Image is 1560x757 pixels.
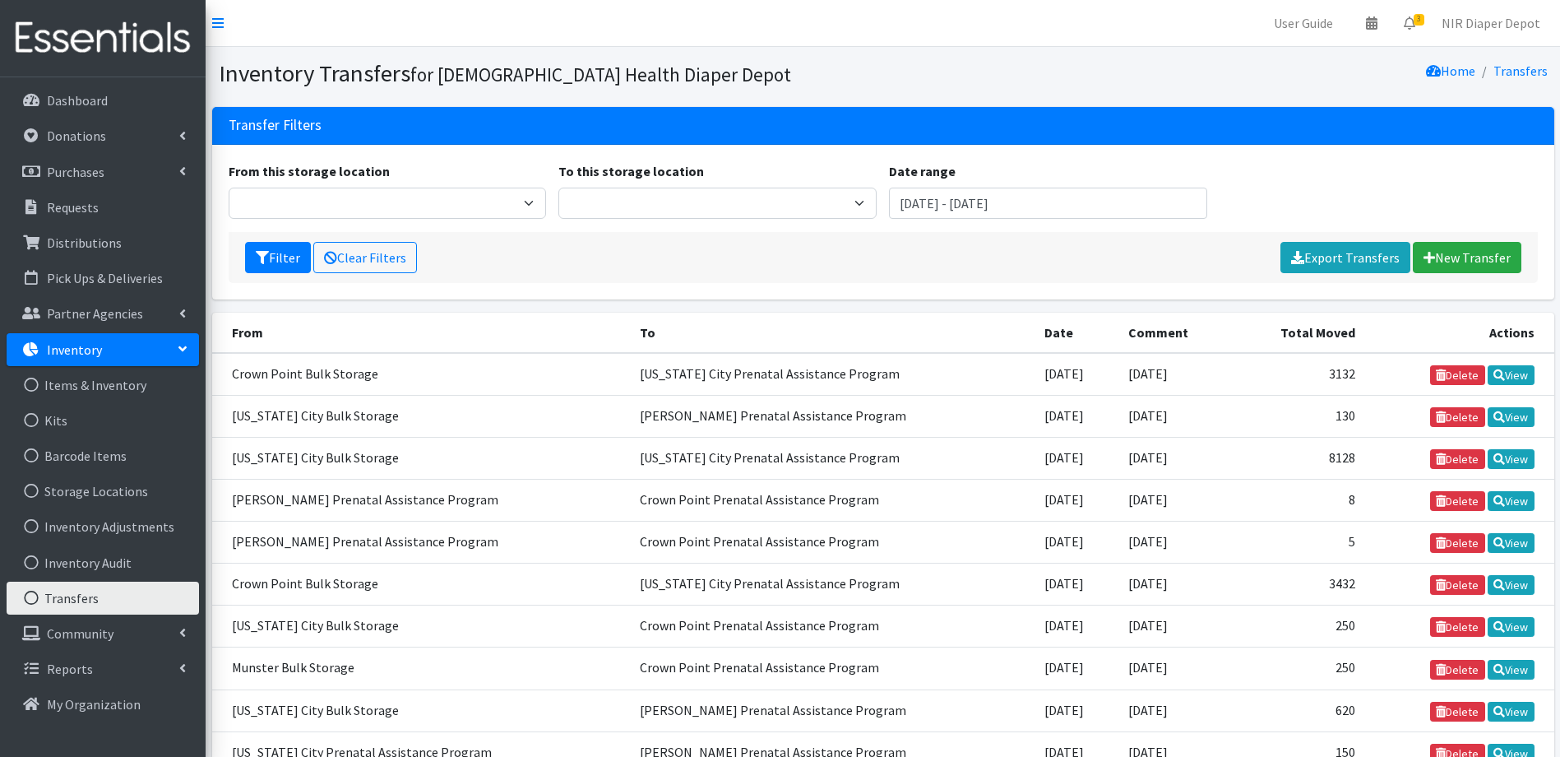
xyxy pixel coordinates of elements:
a: Delete [1430,702,1485,722]
td: [PERSON_NAME] Prenatal Assistance Program [630,690,1035,731]
a: View [1488,660,1535,680]
a: Delete [1430,449,1485,469]
span: 3 [1414,14,1424,26]
a: Distributions [7,226,199,259]
td: 3132 [1231,353,1365,396]
a: Barcode Items [7,439,199,472]
a: Inventory Audit [7,546,199,579]
td: [DATE] [1035,648,1118,690]
td: 620 [1231,690,1365,731]
a: Community [7,617,199,650]
a: User Guide [1261,7,1346,39]
p: Purchases [47,164,104,180]
td: 250 [1231,606,1365,648]
td: [PERSON_NAME] Prenatal Assistance Program [212,522,631,564]
a: Clear Filters [313,242,417,273]
td: [US_STATE] City Prenatal Assistance Program [630,437,1035,479]
td: [DATE] [1118,690,1231,731]
a: View [1488,449,1535,469]
a: Kits [7,404,199,437]
a: Requests [7,191,199,224]
th: Date [1035,313,1118,353]
p: Community [47,625,113,642]
td: [DATE] [1118,564,1231,606]
td: [DATE] [1035,690,1118,731]
td: [US_STATE] City Bulk Storage [212,690,631,731]
td: [DATE] [1118,395,1231,437]
a: Purchases [7,156,199,188]
p: My Organization [47,696,141,713]
a: Export Transfers [1280,242,1410,273]
th: To [630,313,1035,353]
td: [PERSON_NAME] Prenatal Assistance Program [630,395,1035,437]
a: Delete [1430,617,1485,637]
input: January 1, 2011 - December 31, 2011 [889,188,1207,219]
th: Total Moved [1231,313,1365,353]
h3: Transfer Filters [229,117,322,134]
a: Transfers [7,582,199,615]
a: Delete [1430,660,1485,680]
img: HumanEssentials [7,11,199,66]
td: [DATE] [1118,522,1231,564]
a: Reports [7,653,199,685]
a: Donations [7,119,199,152]
p: Requests [47,199,99,216]
a: Delete [1430,491,1485,511]
td: Munster Bulk Storage [212,648,631,690]
a: Delete [1430,533,1485,553]
a: Pick Ups & Deliveries [7,262,199,295]
td: [DATE] [1118,479,1231,521]
a: Partner Agencies [7,297,199,330]
th: Comment [1118,313,1231,353]
label: From this storage location [229,161,390,181]
td: [DATE] [1035,606,1118,648]
td: [US_STATE] City Prenatal Assistance Program [630,353,1035,396]
td: [DATE] [1118,353,1231,396]
p: Dashboard [47,92,108,109]
a: Delete [1430,365,1485,385]
a: NIR Diaper Depot [1428,7,1553,39]
a: View [1488,407,1535,427]
p: Donations [47,128,106,144]
td: [DATE] [1118,648,1231,690]
button: Filter [245,242,311,273]
td: 250 [1231,648,1365,690]
th: Actions [1365,313,1554,353]
td: [DATE] [1118,606,1231,648]
td: Crown Point Prenatal Assistance Program [630,606,1035,648]
td: [US_STATE] City Bulk Storage [212,395,631,437]
td: [DATE] [1035,353,1118,396]
td: [DATE] [1035,564,1118,606]
a: Delete [1430,407,1485,427]
p: Distributions [47,235,122,251]
a: Dashboard [7,84,199,117]
label: To this storage location [558,161,704,181]
a: Inventory [7,333,199,366]
a: Inventory Adjustments [7,510,199,543]
td: 8128 [1231,437,1365,479]
td: [DATE] [1035,437,1118,479]
td: Crown Point Bulk Storage [212,353,631,396]
td: Crown Point Prenatal Assistance Program [630,522,1035,564]
h1: Inventory Transfers [219,59,877,88]
p: Pick Ups & Deliveries [47,270,163,286]
td: [US_STATE] City Bulk Storage [212,606,631,648]
td: 5 [1231,522,1365,564]
a: Transfers [1493,63,1548,79]
a: My Organization [7,688,199,721]
td: [DATE] [1035,522,1118,564]
small: for [DEMOGRAPHIC_DATA] Health Diaper Depot [410,63,791,86]
td: Crown Point Prenatal Assistance Program [630,479,1035,521]
td: [DATE] [1035,479,1118,521]
a: View [1488,575,1535,595]
a: View [1488,365,1535,385]
p: Partner Agencies [47,305,143,322]
td: [DATE] [1118,437,1231,479]
th: From [212,313,631,353]
a: View [1488,533,1535,553]
a: Items & Inventory [7,369,199,402]
a: 3 [1391,7,1428,39]
td: [US_STATE] City Bulk Storage [212,437,631,479]
td: 3432 [1231,564,1365,606]
a: New Transfer [1413,242,1521,273]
